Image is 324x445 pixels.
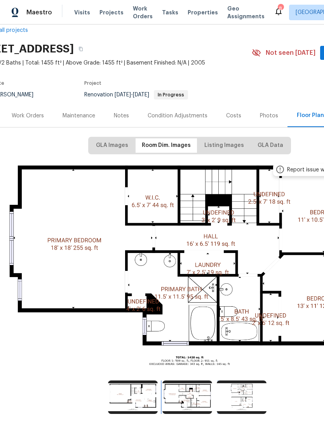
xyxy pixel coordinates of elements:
span: In Progress [155,92,187,97]
span: Visits [74,9,90,16]
span: GLA Data [258,141,283,150]
img: https://cabinet-assets.s3.amazonaws.com/production/storage/110b1411-0ebd-4679-a002-bae6ac45ff62.p... [217,380,267,414]
div: 8 [278,5,283,12]
span: Work Orders [133,5,153,20]
span: Geo Assignments [227,5,265,20]
span: Projects [99,9,124,16]
span: Renovation [84,92,188,98]
span: Project [84,81,101,86]
div: Photos [260,112,278,120]
span: Tasks [162,10,178,15]
img: https://cabinet-assets.s3.amazonaws.com/production/storage/1dca24e6-b00e-44db-bb75-b510c86112ee.p... [162,380,212,414]
div: Work Orders [12,112,44,120]
span: GLA Images [96,141,128,150]
span: Room Dim. Images [142,141,191,150]
div: Condition Adjustments [148,112,207,120]
img: https://cabinet-assets.s3.amazonaws.com/production/storage/a0d4392f-f5a8-4d1d-afb6-bba83c1a03dc.p... [108,380,158,414]
div: Notes [114,112,129,120]
span: [DATE] [115,92,131,98]
span: [DATE] [133,92,149,98]
button: Copy Address [74,42,88,56]
span: - [115,92,149,98]
span: Maestro [26,9,52,16]
button: GLA Images [90,138,134,153]
button: GLA Data [251,138,289,153]
div: Costs [226,112,241,120]
div: Maintenance [63,112,95,120]
button: Room Dim. Images [136,138,197,153]
button: Listing Images [198,138,250,153]
span: Not seen [DATE] [266,49,315,57]
span: Listing Images [204,141,244,150]
span: Properties [188,9,218,16]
